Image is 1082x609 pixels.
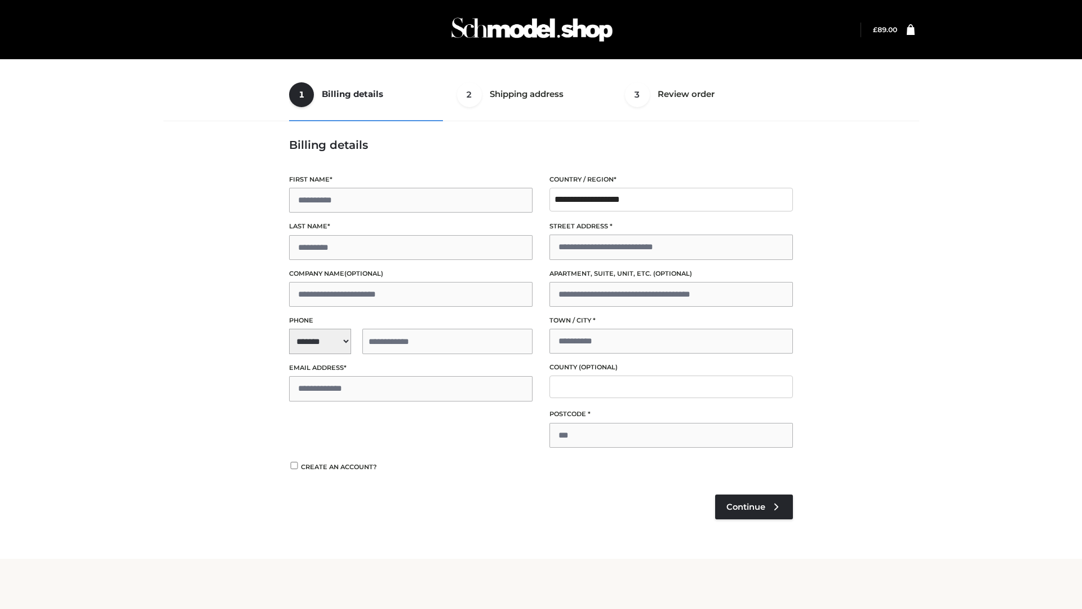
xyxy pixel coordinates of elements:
[549,315,793,326] label: Town / City
[549,221,793,232] label: Street address
[344,270,383,277] span: (optional)
[873,25,897,34] bdi: 89.00
[289,221,533,232] label: Last name
[549,268,793,279] label: Apartment, suite, unit, etc.
[715,495,793,519] a: Continue
[873,25,877,34] span: £
[579,363,618,371] span: (optional)
[549,362,793,373] label: County
[726,502,765,512] span: Continue
[289,174,533,185] label: First name
[447,7,617,52] img: Schmodel Admin 964
[289,315,533,326] label: Phone
[289,138,793,152] h3: Billing details
[289,363,533,373] label: Email address
[549,409,793,420] label: Postcode
[549,174,793,185] label: Country / Region
[289,462,299,469] input: Create an account?
[653,270,692,277] span: (optional)
[289,268,533,279] label: Company name
[873,25,897,34] a: £89.00
[301,463,377,471] span: Create an account?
